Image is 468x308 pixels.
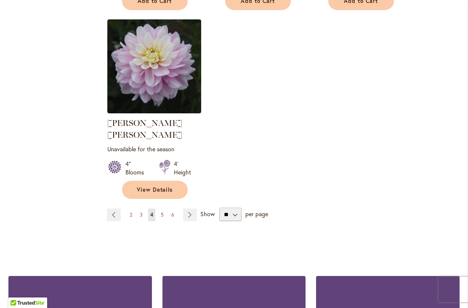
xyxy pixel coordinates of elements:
a: [PERSON_NAME] [PERSON_NAME] [107,118,182,140]
span: View Details [137,186,173,193]
iframe: Launch Accessibility Center [6,278,30,302]
div: 4" Blooms [125,160,149,177]
span: 5 [161,212,164,218]
span: 2 [130,212,132,218]
a: 6 [169,209,176,221]
a: 3 [138,209,145,221]
span: per page [245,210,268,218]
a: View Details [122,181,188,199]
a: 5 [159,209,166,221]
span: Show [200,210,215,218]
div: 4' Height [174,160,191,177]
a: 2 [128,209,134,221]
p: Unavailable for the season [107,145,201,153]
span: 3 [140,212,143,218]
span: 6 [171,212,174,218]
img: Charlotte Mae [107,19,201,113]
a: Charlotte Mae [107,107,201,115]
span: 4 [150,212,153,218]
